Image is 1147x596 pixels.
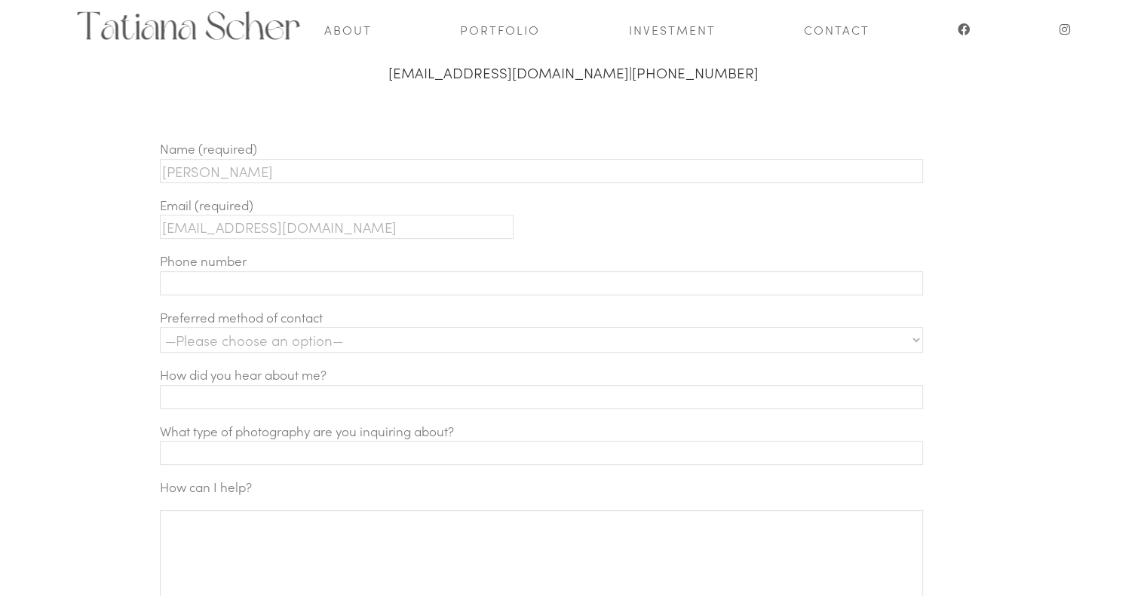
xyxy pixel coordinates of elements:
[388,62,759,82] span: |
[160,196,1008,252] p: Email (required)
[160,139,1008,196] p: Name (required)
[160,478,1008,510] p: How can I help?
[160,252,1008,308] p: Phone number
[160,422,1008,478] p: What type of photography are you inquiring about?
[160,365,1008,422] p: How did you hear about me?
[632,62,759,82] a: [PHONE_NUMBER]
[75,11,302,40] img: Elopement photography
[160,308,1008,366] p: Preferred method of contact
[388,62,629,82] a: [EMAIL_ADDRESS][DOMAIN_NAME]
